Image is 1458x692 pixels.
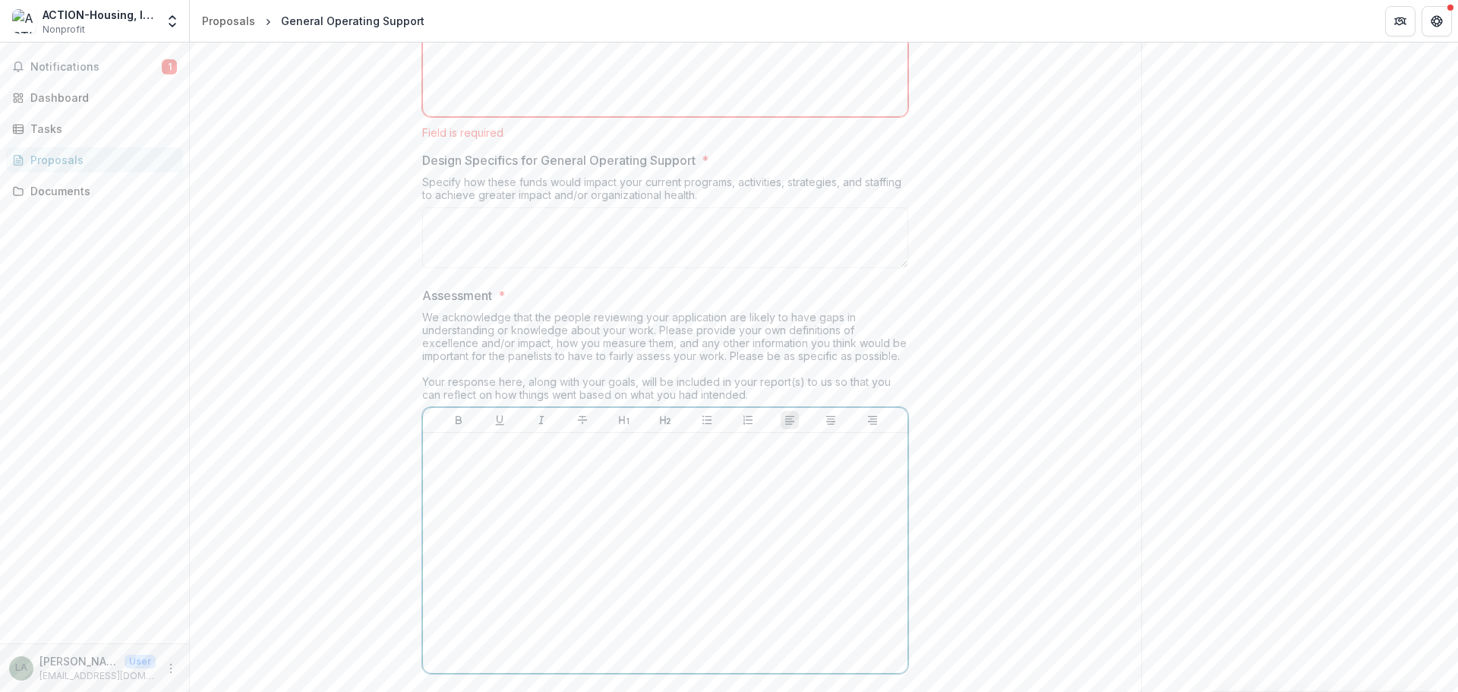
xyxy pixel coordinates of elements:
div: Proposals [30,152,171,168]
a: Proposals [6,147,183,172]
button: Open entity switcher [162,6,183,36]
div: ACTION-Housing, Inc. [43,7,156,23]
span: Notifications [30,61,162,74]
div: General Operating Support [281,13,424,29]
p: [EMAIL_ADDRESS][DOMAIN_NAME] [39,669,156,683]
nav: breadcrumb [196,10,431,32]
div: We acknowledge that the people reviewing your application are likely to have gaps in understandin... [422,311,908,407]
button: Align Left [781,411,799,429]
div: Proposals [202,13,255,29]
button: Ordered List [739,411,757,429]
button: More [162,659,180,678]
div: Dashboard [30,90,171,106]
a: Documents [6,179,183,204]
p: User [125,655,156,668]
div: Lena Andrews [15,663,27,673]
button: Heading 1 [615,411,633,429]
p: Assessment [422,286,492,305]
span: Nonprofit [43,23,85,36]
button: Bullet List [698,411,716,429]
p: Design Specifics for General Operating Support [422,151,696,169]
img: ACTION-Housing, Inc. [12,9,36,33]
a: Tasks [6,116,183,141]
div: Field is required [422,126,908,139]
button: Align Center [822,411,840,429]
a: Proposals [196,10,261,32]
div: Tasks [30,121,171,137]
button: Notifications1 [6,55,183,79]
button: Heading 2 [656,411,674,429]
button: Strike [573,411,592,429]
button: Italicize [532,411,551,429]
div: Documents [30,183,171,199]
div: Specify how these funds would impact your current programs, activities, strategies, and staffing ... [422,175,908,207]
a: Dashboard [6,85,183,110]
button: Bold [450,411,468,429]
button: Partners [1385,6,1415,36]
button: Underline [491,411,509,429]
button: Get Help [1422,6,1452,36]
button: Align Right [863,411,882,429]
p: [PERSON_NAME] [39,653,118,669]
span: 1 [162,59,177,74]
